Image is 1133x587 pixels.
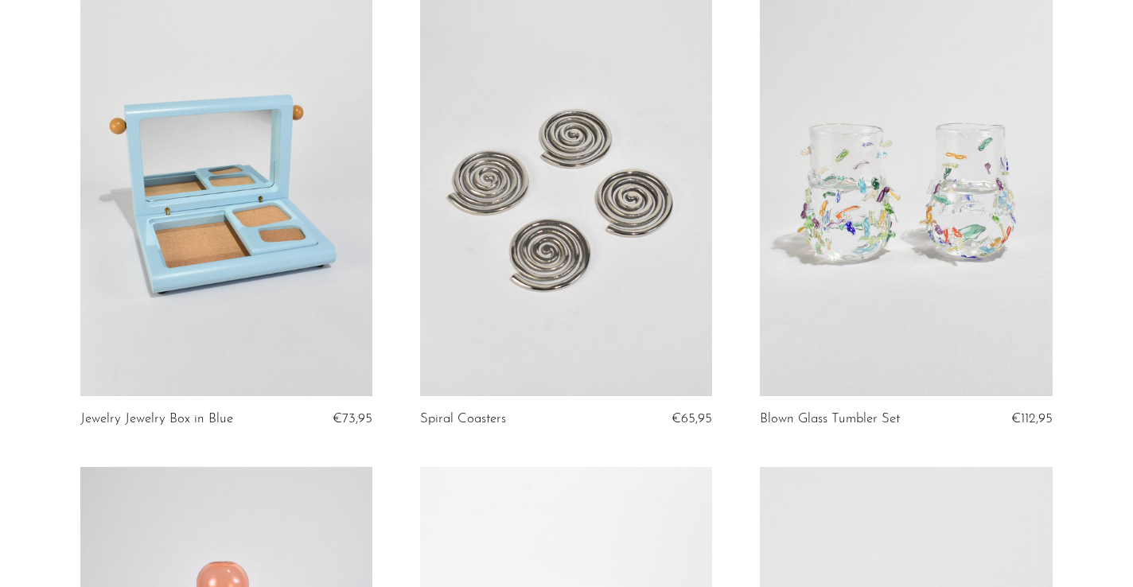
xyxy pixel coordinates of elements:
span: €73,95 [333,412,372,426]
span: €112,95 [1011,412,1053,426]
a: Blown Glass Tumbler Set [760,412,900,426]
span: €65,95 [672,412,712,426]
a: Spiral Coasters [420,412,506,426]
a: Jewelry Jewelry Box in Blue [80,412,233,426]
